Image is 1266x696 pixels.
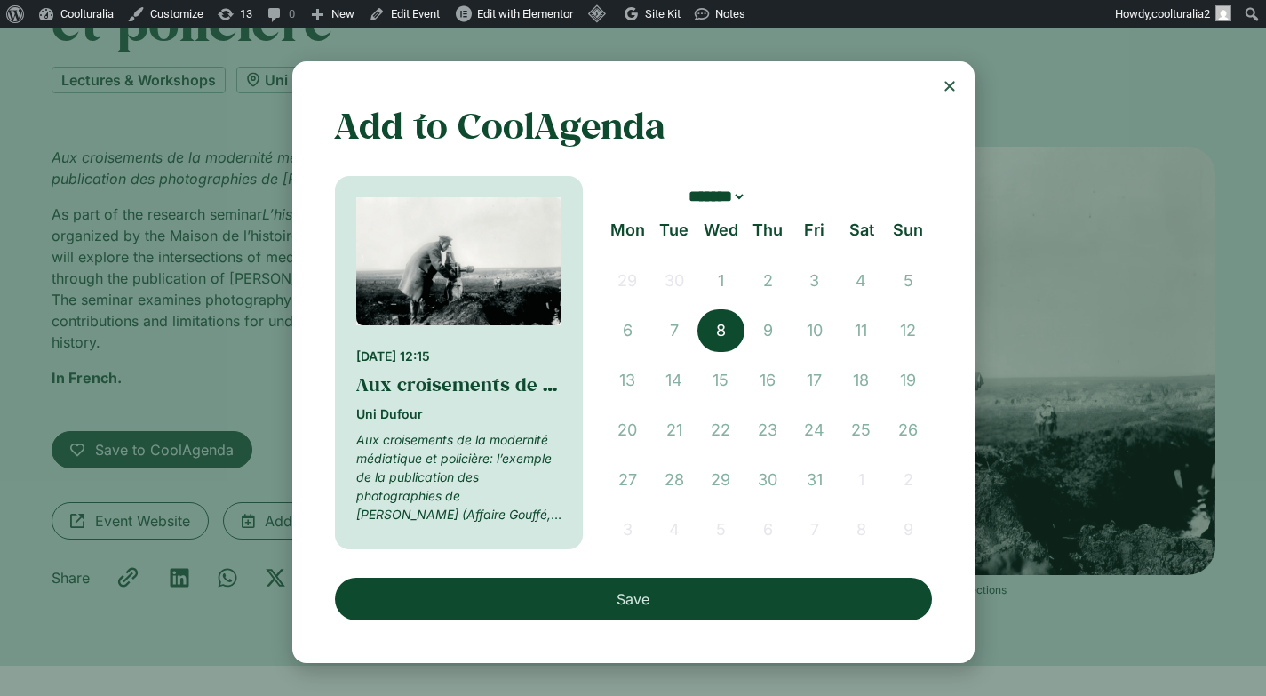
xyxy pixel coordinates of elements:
span: October 20, 2025 [604,409,651,452]
span: October 17, 2025 [791,359,838,402]
div: [DATE] 12:15 [356,347,561,365]
span: October 11, 2025 [838,309,885,352]
a: [DATE] 12:15 Aux croisements de la modernité médiatique et policière Uni Dufour Aux croisements d... [335,176,583,549]
span: October 9, 2025 [744,309,792,352]
span: Site Kit [645,7,681,20]
span: October 16, 2025 [744,359,792,402]
span: October 13, 2025 [604,359,651,402]
button: Save [335,578,932,620]
span: November 6, 2025 [744,508,792,551]
span: October 2, 2025 [744,260,792,302]
span: October 8, 2025 [697,309,744,352]
span: Tue [650,218,697,242]
span: October 4, 2025 [838,260,885,302]
span: October 23, 2025 [744,409,792,452]
span: October 6, 2025 [604,309,651,352]
span: November 3, 2025 [604,508,651,551]
span: Wed [697,218,744,242]
span: October 18, 2025 [838,359,885,402]
span: September 29, 2025 [604,260,651,302]
span: November 4, 2025 [650,508,697,551]
span: Thu [744,218,792,242]
span: October 22, 2025 [697,409,744,452]
span: coolturalia2 [1151,7,1210,20]
span: October 3, 2025 [791,260,838,302]
span: October 24, 2025 [791,409,838,452]
a: Close [943,79,957,93]
span: October 26, 2025 [885,409,932,452]
span: Sun [885,218,932,242]
span: October 5, 2025 [885,260,932,302]
form: Submit [335,578,932,620]
span: October 30, 2025 [744,459,792,501]
span: October 15, 2025 [697,359,744,402]
span: September 30, 2025 [650,260,697,302]
span: October 12, 2025 [885,309,932,352]
span: October 1, 2025 [697,260,744,302]
span: Sat [838,218,885,242]
span: October 10, 2025 [791,309,838,352]
span: November 7, 2025 [791,508,838,551]
span: October 14, 2025 [650,359,697,402]
div: As part of the research seminar (Autumn 2025), organized by the Maison de l’histoire, [PERSON_NAM... [356,430,561,524]
div: Uni Dufour [356,404,561,423]
span: Edit with Elementor [477,7,573,20]
span: October 25, 2025 [838,409,885,452]
em: Aux croisements de la modernité médiatique et policière: l’exemple de la publication des photogra... [356,432,561,540]
span: October 19, 2025 [885,359,932,402]
span: October 29, 2025 [697,459,744,501]
div: Aux croisements de la modernité médiatique et policière [356,372,561,397]
span: November 2, 2025 [885,459,932,501]
span: November 8, 2025 [838,508,885,551]
select: Month [682,188,746,205]
span: October 21, 2025 [650,409,697,452]
span: October 28, 2025 [650,459,697,501]
span: Fri [791,218,838,242]
span: October 31, 2025 [791,459,838,501]
span: November 5, 2025 [697,508,744,551]
span: November 1, 2025 [838,459,885,501]
span: October 27, 2025 [604,459,651,501]
span: November 9, 2025 [885,508,932,551]
span: Mon [604,218,651,242]
h2: Add to CoolAgenda [335,104,932,148]
span: October 7, 2025 [650,309,697,352]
